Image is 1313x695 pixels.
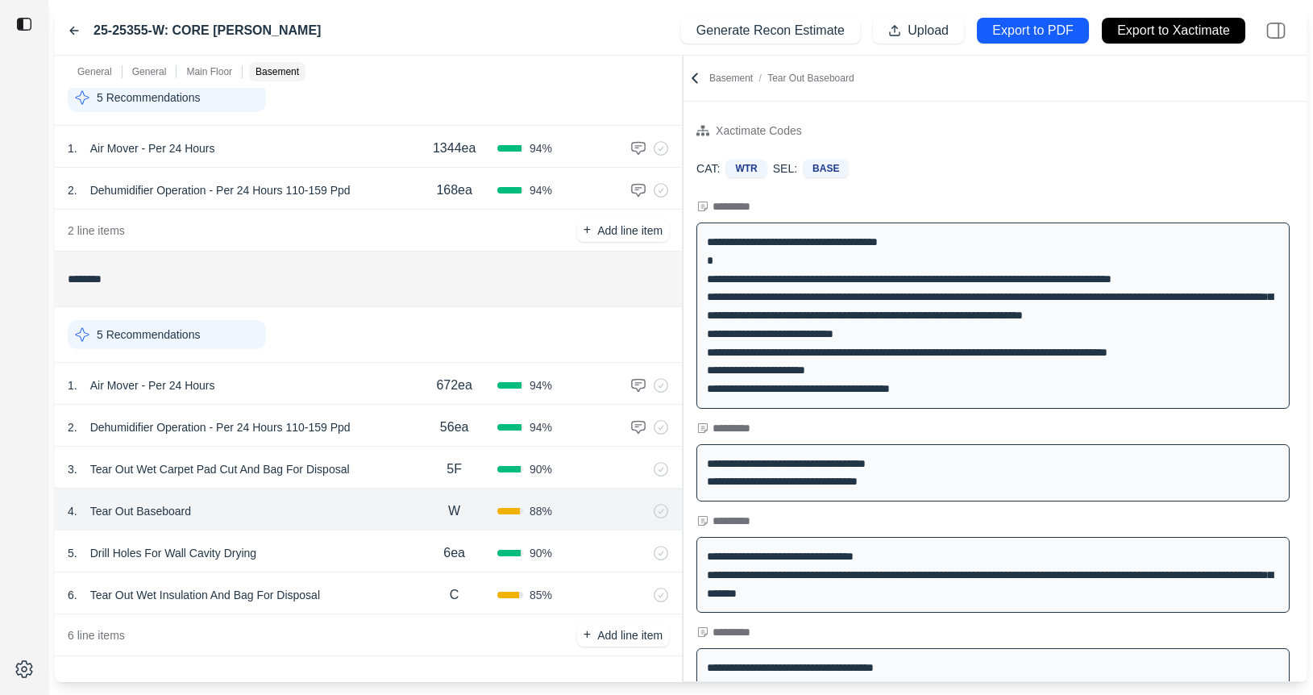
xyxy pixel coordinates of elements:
[1258,13,1294,48] img: right-panel.svg
[873,18,964,44] button: Upload
[977,18,1089,44] button: Export to PDF
[681,18,860,44] button: Generate Recon Estimate
[93,21,321,40] label: 25-25355-W: CORE [PERSON_NAME]
[16,16,32,32] img: toggle sidebar
[1102,18,1245,44] button: Export to Xactimate
[1117,22,1230,40] p: Export to Xactimate
[908,22,949,40] p: Upload
[696,22,845,40] p: Generate Recon Estimate
[992,22,1073,40] p: Export to PDF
